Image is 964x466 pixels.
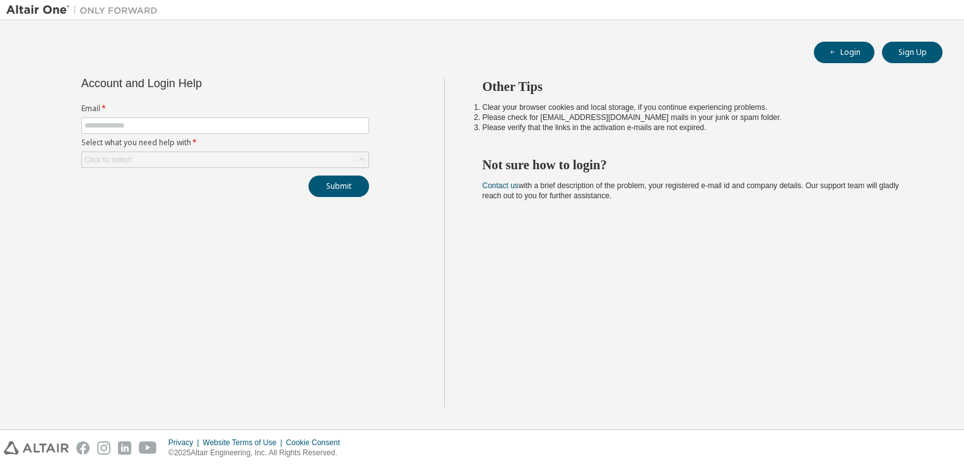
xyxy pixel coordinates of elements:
h2: Not sure how to login? [483,157,920,173]
li: Please verify that the links in the activation e-mails are not expired. [483,122,920,133]
img: facebook.svg [76,441,90,455]
span: with a brief description of the problem, your registered e-mail id and company details. Our suppo... [483,181,899,200]
img: Altair One [6,4,164,16]
div: Website Terms of Use [203,438,286,448]
div: Privacy [168,438,203,448]
img: youtube.svg [139,441,157,455]
div: Click to select [82,152,368,167]
img: altair_logo.svg [4,441,69,455]
li: Clear your browser cookies and local storage, if you continue experiencing problems. [483,102,920,112]
div: Cookie Consent [286,438,347,448]
img: linkedin.svg [118,441,131,455]
button: Sign Up [882,42,943,63]
label: Select what you need help with [81,138,369,148]
label: Email [81,104,369,114]
img: instagram.svg [97,441,110,455]
button: Submit [309,176,369,197]
div: Account and Login Help [81,78,312,88]
div: Click to select [85,155,131,165]
h2: Other Tips [483,78,920,95]
button: Login [814,42,874,63]
li: Please check for [EMAIL_ADDRESS][DOMAIN_NAME] mails in your junk or spam folder. [483,112,920,122]
p: © 2025 Altair Engineering, Inc. All Rights Reserved. [168,448,348,458]
a: Contact us [483,181,519,190]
